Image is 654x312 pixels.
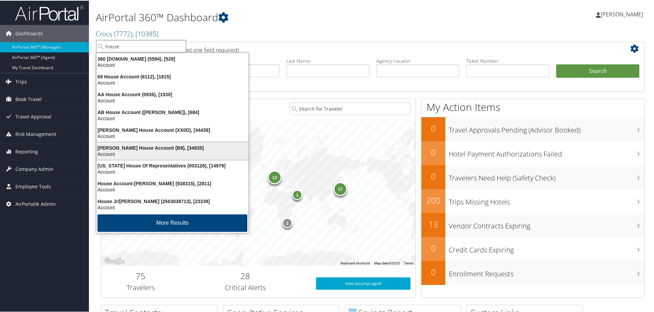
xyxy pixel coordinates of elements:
h2: 13 [421,218,445,229]
a: 0Credit Cards Expiring [421,236,644,260]
span: Risk Management [15,125,56,142]
div: AB House Account ([PERSON_NAME]), [684] [92,109,252,115]
label: Agency Locator: [376,57,459,64]
span: Dashboards [15,24,43,41]
h2: 0 [421,266,445,277]
span: Travel Approval [15,108,51,125]
a: 0Travel Approvals Pending (Advisor Booked) [421,116,644,140]
h3: Travelers Need Help (Safety Check) [449,169,644,182]
span: Employee Tools [15,177,51,195]
h2: 0 [421,242,445,253]
div: 17 [333,182,347,195]
input: Search Accounts [96,39,186,52]
h2: 200 [421,194,445,205]
div: [PERSON_NAME] House Account (XX0D), [44439] [92,126,252,133]
a: 0Hotel Payment Authorizations Failed [421,140,644,164]
div: Account [92,115,252,121]
button: Search [556,64,639,77]
a: 0Enrollment Requests [421,260,644,284]
div: [US_STATE] House Of Representatives (003126), [14979] [92,162,252,168]
span: AirPortal® Admin [15,195,56,212]
span: Book Travel [15,90,42,107]
a: [PERSON_NAME] [596,3,650,24]
h3: Vendor Contracts Expiring [449,217,644,230]
div: Account [92,97,252,103]
h2: 0 [421,146,445,158]
h3: Travelers [106,282,175,292]
a: Crocs [96,28,158,38]
label: Ticket Number: [466,57,549,64]
label: Last Name: [286,57,369,64]
div: House Jr/[PERSON_NAME] (2563038713), [23339] [92,198,252,204]
div: 360 [DOMAIN_NAME] (5594), [529] [92,55,252,61]
span: ( 7772 ) [114,28,132,38]
a: 0Travelers Need Help (Safety Check) [421,164,644,188]
div: [PERSON_NAME] House Account (B9), [34835] [92,144,252,150]
span: (at least one field required) [173,46,239,53]
h3: Hotel Payment Authorizations Failed [449,145,644,158]
h2: Airtinerary Lookup [106,42,594,54]
img: Google [103,256,126,265]
div: 69 House Account (6112), [1815] [92,73,252,79]
h1: My Action Items [421,99,644,114]
h2: 0 [421,170,445,182]
h3: Critical Alerts [185,282,306,292]
span: Map data ©2025 [374,261,400,264]
h3: Enrollment Requests [449,265,644,278]
div: 1 [292,189,302,199]
div: Account [92,186,252,192]
h3: Trips Missing Hotels [449,193,644,206]
button: Keyboard shortcuts [341,260,370,265]
div: House Account-[PERSON_NAME] (938315), [2811] [92,180,252,186]
div: Account [92,204,252,210]
input: Search for Traveler [290,102,410,114]
div: Account [92,79,252,85]
a: 13Vendor Contracts Expiring [421,212,644,236]
div: Account [92,61,252,67]
span: Company Admin [15,160,53,177]
h3: Travel Approvals Pending (Advisor Booked) [449,121,644,134]
h3: Credit Cards Expiring [449,241,644,254]
div: 1 [282,217,292,227]
div: Account [92,133,252,139]
button: More Results [97,214,247,231]
a: Terms (opens in new tab) [404,261,414,264]
h2: 28 [185,270,306,281]
div: AA House Account (0936), [1530] [92,91,252,97]
span: Reporting [15,142,38,160]
div: Account [92,150,252,157]
h2: 75 [106,270,175,281]
span: , [ 10385 ] [132,28,158,38]
div: 13 [267,170,281,184]
div: Account [92,168,252,174]
a: Open this area in Google Maps (opens a new window) [103,256,126,265]
span: Trips [15,73,27,90]
h2: 0 [421,122,445,134]
a: 200Trips Missing Hotels [421,188,644,212]
img: airportal-logo.png [15,4,83,21]
span: [PERSON_NAME] [601,10,643,17]
h1: AirPortal 360™ Dashboard [96,10,465,24]
a: View SecurityLogic® [316,277,410,289]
